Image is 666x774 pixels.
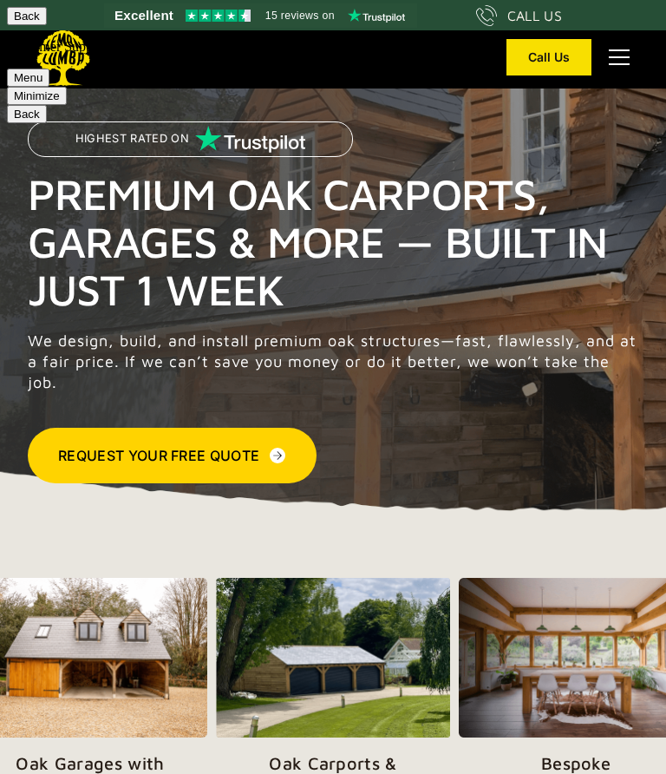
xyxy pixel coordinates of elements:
[7,87,67,105] button: Minimize
[7,39,659,55] p: Customer Support
[14,10,40,23] span: Back
[14,71,42,84] span: Menu
[14,89,60,102] span: Minimize
[7,105,47,123] button: Back
[7,7,47,25] button: Back
[7,69,49,87] button: Menu
[7,69,659,105] div: secondary
[14,108,40,121] span: Back
[7,7,659,55] div: primary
